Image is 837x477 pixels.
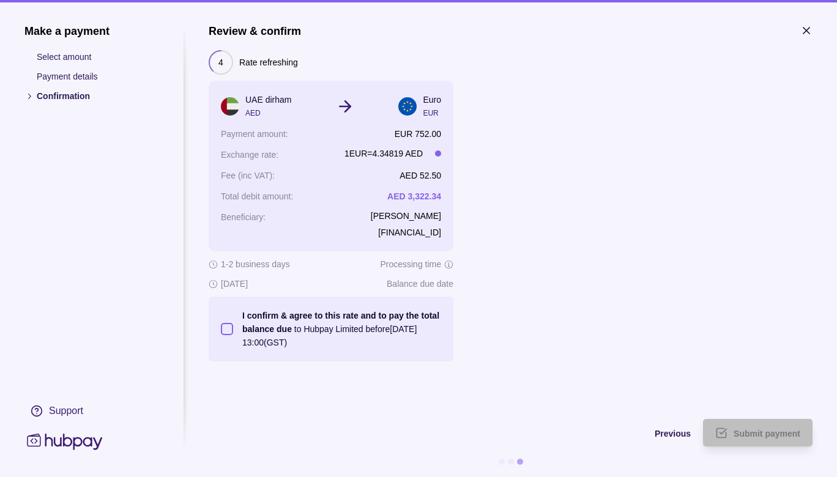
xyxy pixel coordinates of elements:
[221,129,288,139] p: Payment amount :
[49,404,83,418] div: Support
[221,191,293,201] p: Total debit amount :
[239,56,298,69] p: Rate refreshing
[398,97,417,116] img: eu
[221,171,275,180] p: Fee (inc VAT) :
[221,277,248,290] p: [DATE]
[37,50,159,64] p: Select amount
[242,309,441,349] p: to Hubpay Limited before [DATE] 13:00 (GST)
[423,93,441,106] p: Euro
[245,106,291,120] p: AED
[221,97,239,116] img: ae
[24,398,159,424] a: Support
[734,429,800,438] span: Submit payment
[387,277,453,290] p: Balance due date
[221,150,278,160] p: Exchange rate :
[400,171,441,180] p: AED 52.50
[209,419,691,446] button: Previous
[37,89,159,103] p: Confirmation
[371,209,441,223] p: [PERSON_NAME]
[387,191,441,201] p: AED 3,322.34
[703,419,813,446] button: Submit payment
[344,147,423,160] p: 1 EUR = 4.34819 AED
[218,56,223,69] p: 4
[24,24,159,38] h1: Make a payment
[423,106,441,120] p: EUR
[371,226,441,239] p: [FINANCIAL_ID]
[37,70,159,83] p: Payment details
[221,212,266,222] p: Beneficiary :
[380,257,441,271] p: Processing time
[209,24,301,38] h1: Review & confirm
[655,429,691,438] span: Previous
[242,311,439,334] p: I confirm & agree to this rate and to pay the total balance due
[221,257,290,271] p: 1-2 business days
[245,93,291,106] p: UAE dirham
[395,129,441,139] p: EUR 752.00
